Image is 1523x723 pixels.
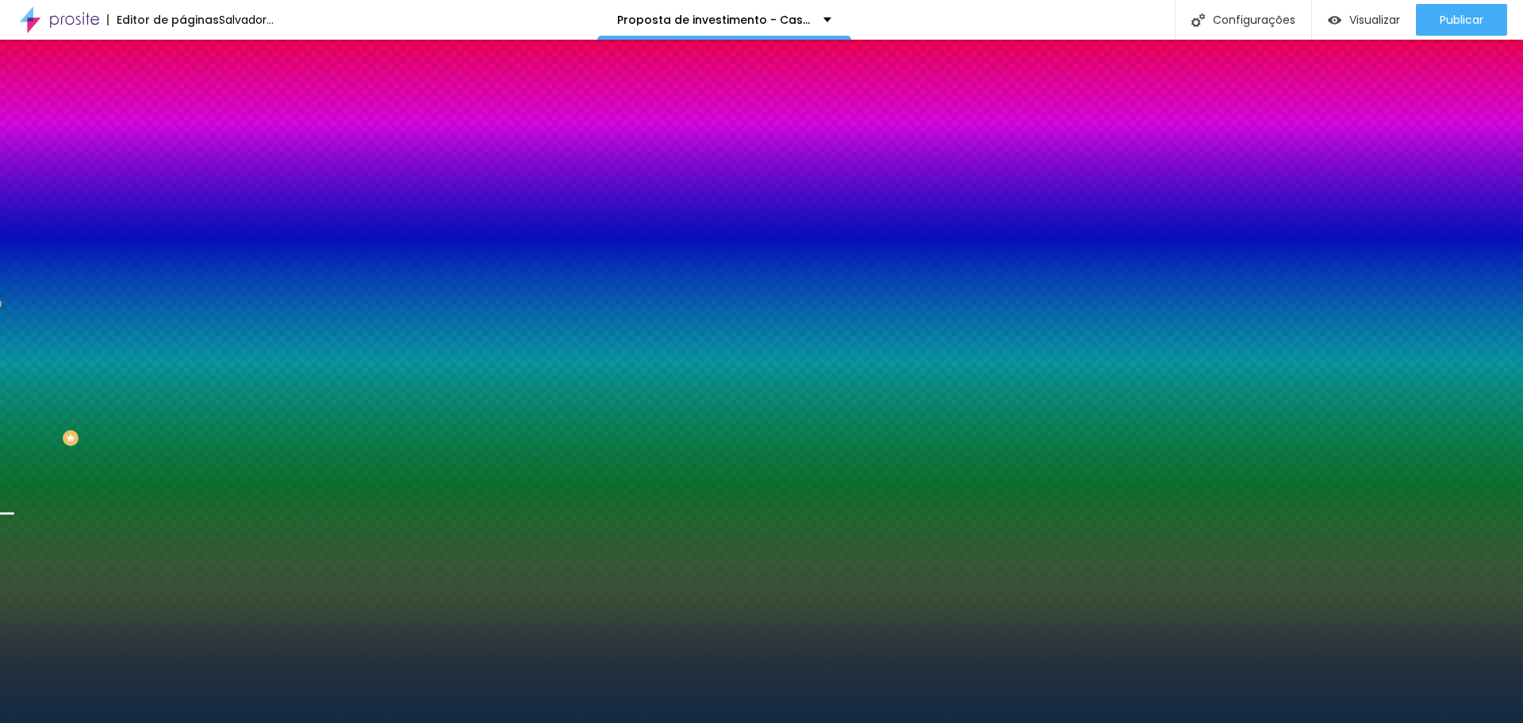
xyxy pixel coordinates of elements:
[117,12,219,28] font: Editor de páginas
[1191,13,1205,27] img: Ícone
[219,12,274,28] font: Salvador...
[1440,12,1483,28] font: Publicar
[1416,4,1507,36] button: Publicar
[1349,12,1400,28] font: Visualizar
[1312,4,1416,36] button: Visualizar
[1328,13,1341,27] img: view-1.svg
[1213,12,1295,28] font: Configurações
[617,12,849,28] font: Proposta de investimento - Casamento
